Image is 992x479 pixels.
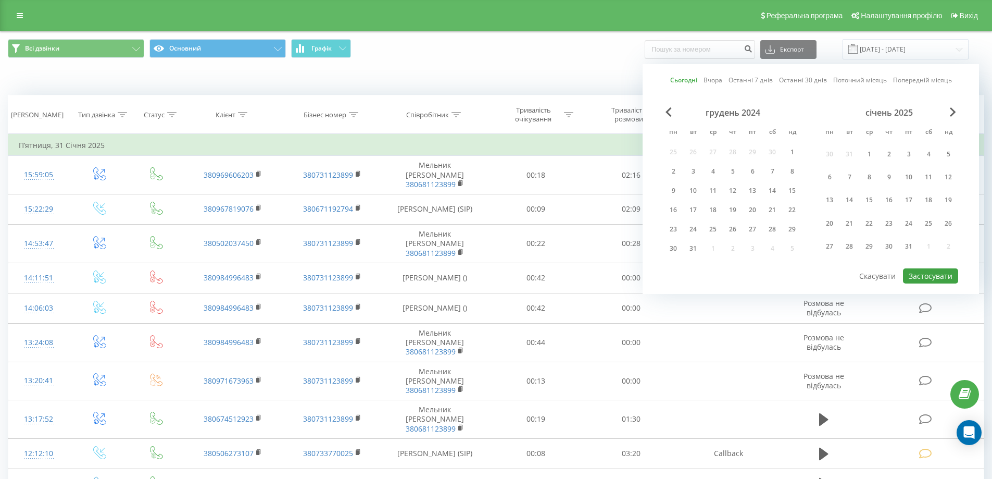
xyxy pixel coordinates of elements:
div: 15 [785,184,799,198]
div: 15:22:29 [19,199,59,219]
td: 00:13 [488,362,584,400]
div: 20 [746,203,759,217]
div: 13:20:41 [19,371,59,391]
div: сб 28 груд 2024 р. [762,222,782,237]
div: пн 9 груд 2024 р. [663,183,683,199]
a: 380674512923 [204,414,254,424]
span: Previous Month [665,107,672,117]
div: 1 [862,148,876,161]
div: 12 [941,170,955,184]
div: 5 [941,148,955,161]
div: чт 2 січ 2025 р. [879,144,899,164]
td: [PERSON_NAME] (SIP) [382,438,488,469]
div: 27 [823,240,836,253]
div: сб 14 груд 2024 р. [762,183,782,199]
td: [PERSON_NAME] (SIP) [382,194,488,224]
div: 26 [726,223,739,236]
div: пт 13 груд 2024 р. [743,183,762,199]
div: 6 [746,165,759,178]
td: [PERSON_NAME] () [382,293,488,323]
button: Всі дзвінки [8,39,144,58]
div: нд 12 січ 2025 р. [938,167,958,187]
div: 7 [765,165,779,178]
div: Тривалість очікування [506,106,561,124]
div: сб 4 січ 2025 р. [919,144,938,164]
a: 380731123899 [303,337,353,347]
div: 23 [667,223,680,236]
div: вт 31 груд 2024 р. [683,241,703,256]
abbr: п’ятниця [745,125,760,141]
td: 00:18 [488,156,584,194]
div: 4 [706,165,720,178]
div: пн 2 груд 2024 р. [663,164,683,179]
div: 25 [706,223,720,236]
a: 380671192794 [303,204,353,214]
td: Мельник [PERSON_NAME] [382,400,488,439]
a: 380967819076 [204,204,254,214]
div: 28 [765,223,779,236]
div: 3 [686,165,700,178]
button: Скасувати [853,268,901,284]
div: 31 [686,242,700,255]
abbr: вівторок [842,125,857,141]
div: нд 19 січ 2025 р. [938,191,958,210]
div: пн 6 січ 2025 р. [820,167,839,187]
div: ср 25 груд 2024 р. [703,222,723,237]
div: вт 3 груд 2024 р. [683,164,703,179]
div: ср 8 січ 2025 р. [859,167,879,187]
div: вт 14 січ 2025 р. [839,191,859,210]
a: Поточний місяць [833,75,887,85]
abbr: п’ятниця [901,125,916,141]
div: 19 [726,203,739,217]
div: пт 10 січ 2025 р. [899,167,919,187]
div: пт 24 січ 2025 р. [899,214,919,233]
div: сб 18 січ 2025 р. [919,191,938,210]
div: вт 21 січ 2025 р. [839,214,859,233]
div: 13:17:52 [19,409,59,429]
a: 380984996483 [204,337,254,347]
div: 31 [902,240,915,253]
div: 26 [941,217,955,230]
a: Попередній місяць [893,75,952,85]
abbr: неділя [784,125,800,141]
div: пн 27 січ 2025 р. [820,237,839,256]
abbr: понеділок [822,125,837,141]
td: 00:19 [488,400,584,439]
div: 1 [785,145,799,159]
div: 15:59:05 [19,165,59,185]
a: Вчора [704,75,722,85]
span: Графік [311,45,332,52]
div: нд 15 груд 2024 р. [782,183,802,199]
div: 29 [862,240,876,253]
div: нд 29 груд 2024 р. [782,222,802,237]
span: Розмова не відбулась [803,333,844,352]
div: 27 [746,223,759,236]
div: 24 [686,223,700,236]
div: 30 [667,242,680,255]
abbr: вівторок [685,125,701,141]
div: 11 [706,184,720,198]
div: грудень 2024 [663,107,802,118]
td: Мельник [PERSON_NAME] [382,324,488,362]
a: 380733770025 [303,448,353,458]
div: чт 5 груд 2024 р. [723,164,743,179]
td: 00:00 [584,362,679,400]
div: 22 [862,217,876,230]
div: 14:11:51 [19,268,59,288]
div: чт 26 груд 2024 р. [723,222,743,237]
button: Основний [149,39,286,58]
div: чт 12 груд 2024 р. [723,183,743,199]
div: 15 [862,193,876,207]
div: 8 [862,170,876,184]
a: 380681123899 [406,347,456,357]
a: 380506273107 [204,448,254,458]
button: Застосувати [903,268,958,284]
div: 6 [823,170,836,184]
div: 17 [902,193,915,207]
div: 9 [882,170,896,184]
span: Реферальна програма [767,11,843,20]
td: Мельник [PERSON_NAME] [382,156,488,194]
div: Open Intercom Messenger [957,420,982,445]
div: 24 [902,217,915,230]
div: 2 [667,165,680,178]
